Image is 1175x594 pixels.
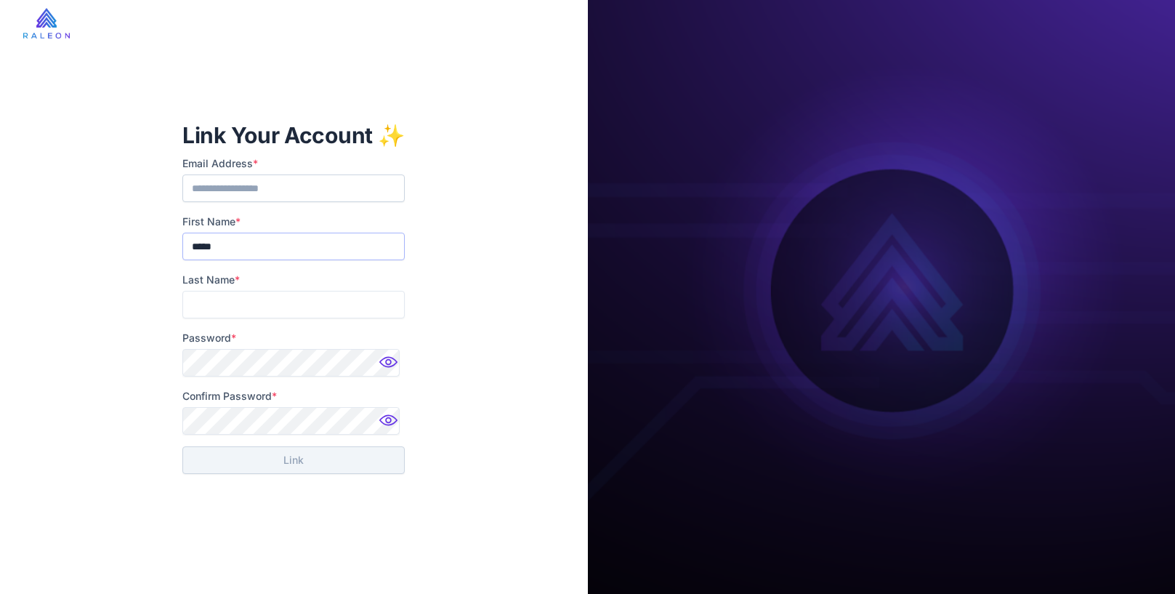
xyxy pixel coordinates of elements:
label: Confirm Password [182,388,405,404]
h1: Link Your Account ✨ [182,121,405,150]
img: Password hidden [376,352,405,381]
label: Last Name [182,272,405,288]
img: Password hidden [376,410,405,439]
img: raleon-logo-whitebg.9aac0268.jpg [23,8,70,39]
label: First Name [182,214,405,230]
label: Password [182,330,405,346]
button: Link [182,446,405,474]
label: Email Address [182,156,405,172]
